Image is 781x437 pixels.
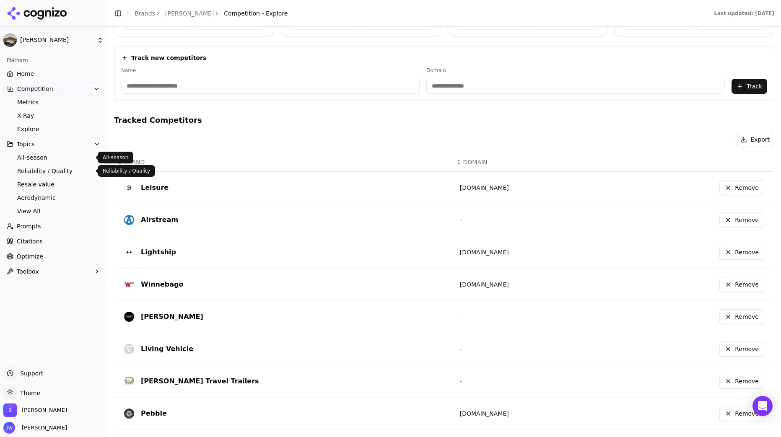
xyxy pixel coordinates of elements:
a: Reliability / Quality [14,165,93,177]
button: Remove [719,180,764,195]
span: - [460,217,462,223]
span: BRAND [124,158,145,166]
a: Brands [135,10,155,17]
span: Reliability / Quality [17,167,90,175]
img: oliver travel trailers [124,376,134,386]
nav: breadcrumb [135,9,288,18]
a: X-Ray [14,110,93,122]
div: [PERSON_NAME] [141,312,203,322]
div: Data table [114,153,774,430]
span: DOMAIN [463,158,488,166]
p: All-season [103,154,128,161]
span: - [460,346,462,352]
a: Explore [14,123,93,135]
a: [DOMAIN_NAME] [460,410,509,417]
div: Lightship [141,247,176,257]
button: Remove [719,406,764,421]
span: [PERSON_NAME] [18,424,67,432]
img: Bowlus [3,403,17,417]
button: Toolbox [3,265,104,278]
div: Last updated: [DATE] [714,10,774,17]
a: Prompts [3,220,104,233]
span: Aerodynamic [17,194,90,202]
span: Competition - Explore [224,9,288,18]
div: Leisure [141,183,169,193]
img: Pebble [124,409,134,419]
a: Optimize [3,250,104,263]
a: All-season [14,152,93,163]
button: Competition [3,82,104,96]
button: Remove [719,212,764,228]
label: Domain [426,67,725,74]
button: Open organization switcher [3,403,67,417]
span: X-Ray [17,111,90,120]
img: lance camper [124,312,134,322]
img: airstream [124,215,134,225]
span: Explore [17,125,90,133]
a: Home [3,67,104,80]
div: Winnebago [141,279,183,290]
div: Pebble [141,409,167,419]
span: Theme [17,390,40,396]
button: Remove [719,309,764,324]
div: Open Intercom Messenger [752,396,773,416]
img: living vehicle [124,344,134,354]
span: Home [17,70,34,78]
h4: Tracked Competitors [114,114,774,126]
span: Resale value [17,180,90,189]
span: Metrics [17,98,90,106]
span: Optimize [17,252,43,261]
button: Remove [719,341,764,357]
img: Lightship [124,247,134,257]
button: Open user button [3,422,67,434]
button: Remove [719,374,764,389]
div: Airstream [141,215,178,225]
div: Platform [3,54,104,67]
a: Metrics [14,96,93,108]
span: View All [17,207,90,215]
th: DOMAIN [453,153,596,172]
span: Support [17,369,43,378]
img: Leisure [124,183,134,193]
img: Bowlus [3,34,17,47]
span: Topics [17,140,35,148]
th: BRAND [114,153,453,172]
span: - [460,313,462,320]
span: Citations [17,237,43,246]
p: Reliability / Quality [103,168,150,174]
span: - [460,378,462,385]
a: [DOMAIN_NAME] [460,184,509,191]
div: ↕DOMAIN [457,158,593,166]
a: [DOMAIN_NAME] [460,249,509,256]
a: [DOMAIN_NAME] [460,281,509,288]
span: Prompts [17,222,41,230]
button: Remove [719,277,764,292]
div: [PERSON_NAME] Travel Trailers [141,376,259,386]
button: Track [732,79,767,94]
a: Aerodynamic [14,192,93,204]
span: Competition [17,85,53,93]
a: [PERSON_NAME] [165,9,214,18]
a: Resale value [14,178,93,190]
a: Citations [3,235,104,248]
button: Remove [719,245,764,260]
label: Name [121,67,420,74]
button: Export [736,133,774,146]
img: Jonathan Wahl [3,422,15,434]
span: Toolbox [17,267,39,276]
div: ↕BRAND [117,158,450,166]
span: [PERSON_NAME] [20,36,93,44]
span: All-season [17,153,90,162]
span: Bowlus [22,406,67,414]
a: View All [14,205,93,217]
div: Living Vehicle [141,344,193,354]
h4: Track new competitors [131,54,206,62]
button: Topics [3,137,104,151]
img: Winnebago [124,279,134,290]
